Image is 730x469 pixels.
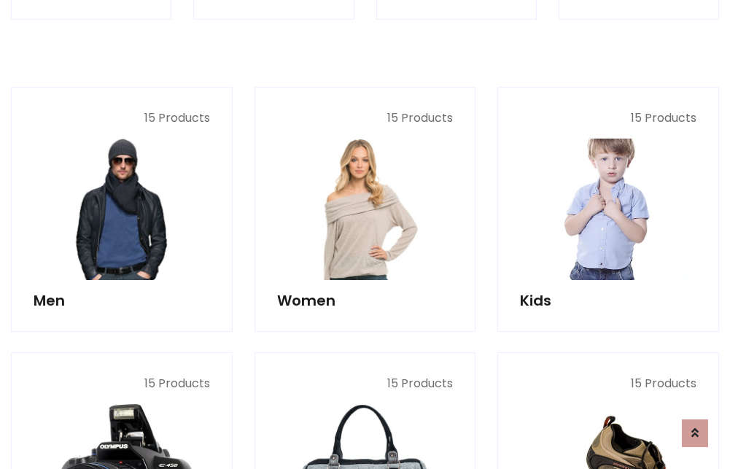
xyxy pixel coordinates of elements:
[277,109,454,127] p: 15 Products
[34,109,210,127] p: 15 Products
[520,109,696,127] p: 15 Products
[34,375,210,392] p: 15 Products
[34,292,210,309] h5: Men
[520,375,696,392] p: 15 Products
[277,375,454,392] p: 15 Products
[277,292,454,309] h5: Women
[520,292,696,309] h5: Kids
